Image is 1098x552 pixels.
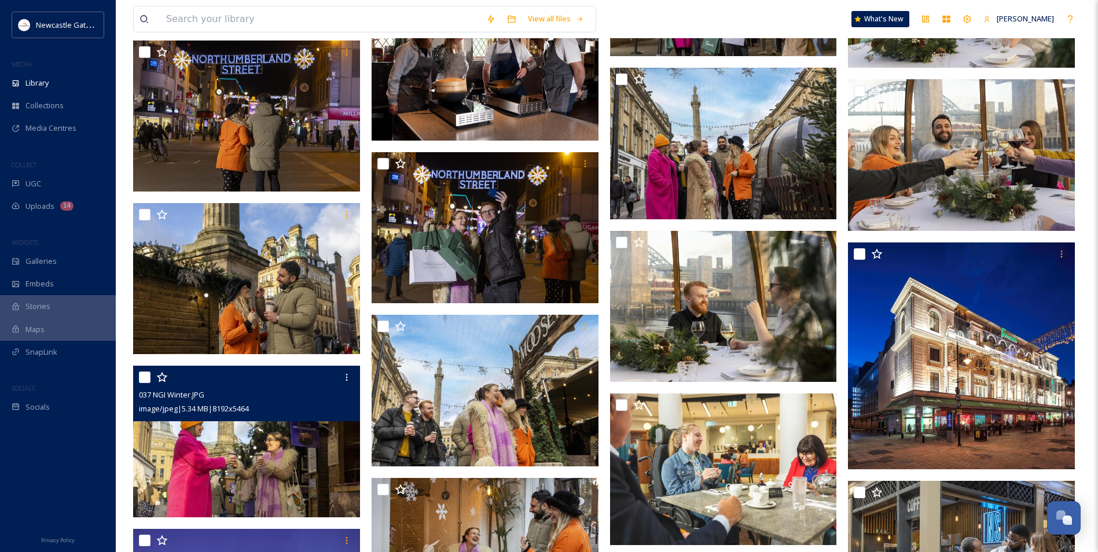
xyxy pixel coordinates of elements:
a: [PERSON_NAME] [978,8,1060,30]
span: Socials [25,402,50,413]
input: Search your library [160,6,480,32]
img: 082 NGI Winter.JPG [133,40,360,192]
img: Ellie - IMGA6604.jpg [610,393,837,545]
img: Fenwick Xmas2.jpg [848,242,1075,469]
span: COLLECT [12,160,36,169]
img: 029 NGI Winter.JPG [610,68,837,219]
span: Newcastle Gateshead Initiative [36,19,142,30]
img: 056 NGI Winter.JPG [610,231,837,382]
span: 037 NGI Winter.JPG [139,389,204,400]
span: image/jpeg | 5.34 MB | 8192 x 5464 [139,403,249,414]
span: SnapLink [25,347,57,358]
div: 14 [60,201,74,211]
span: Maps [25,324,45,335]
img: 028 NGI Winter.JPG [133,203,360,355]
span: WIDGETS [12,238,38,246]
span: Galleries [25,256,57,267]
span: Collections [25,100,64,111]
span: UGC [25,178,41,189]
a: What's New [851,11,909,27]
img: 080 NGI Winter.JPG [372,152,598,304]
span: Privacy Policy [41,536,75,544]
img: DqD9wEUd_400x400.jpg [19,19,30,31]
span: SOCIALS [12,384,35,392]
span: Uploads [25,201,54,212]
button: Open Chat [1047,501,1081,535]
span: Media Centres [25,123,76,134]
a: Privacy Policy [41,532,75,546]
img: 054 NGI Winter.JPG [848,79,1075,231]
img: 037 NGI Winter.JPG [133,366,360,517]
span: Embeds [25,278,54,289]
a: View all files [522,8,590,30]
img: 035 NGI Winter.JPG [372,315,598,466]
span: Library [25,78,49,89]
span: Stories [25,301,50,312]
span: [PERSON_NAME] [997,13,1054,24]
span: MEDIA [12,60,32,68]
